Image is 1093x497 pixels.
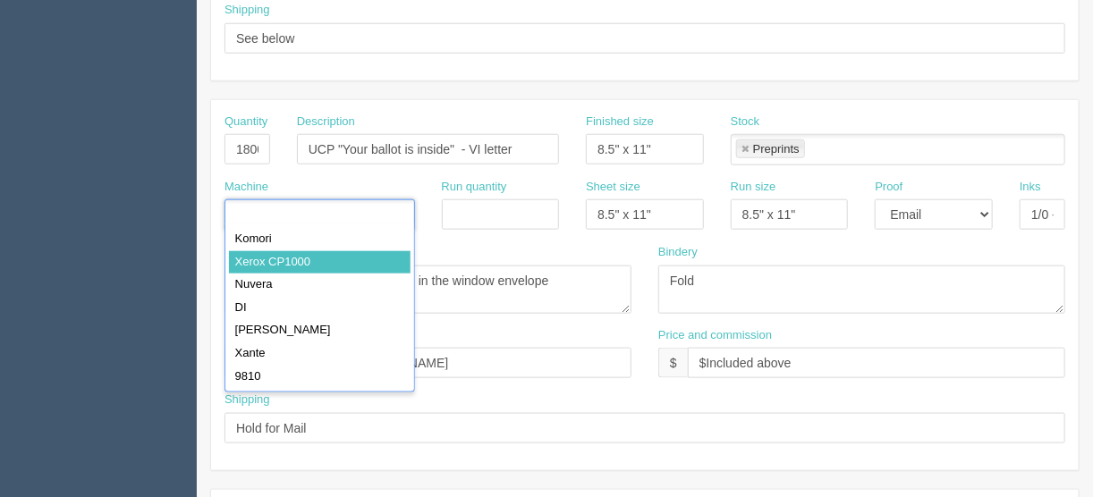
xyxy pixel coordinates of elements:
div: [PERSON_NAME] [229,319,411,342]
div: Nuvera [229,274,411,297]
div: Komori [229,228,411,251]
div: Xante [229,342,411,366]
div: Xerox CP1000 [229,251,411,274]
div: 9810 [229,366,411,389]
div: DI [229,297,411,320]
